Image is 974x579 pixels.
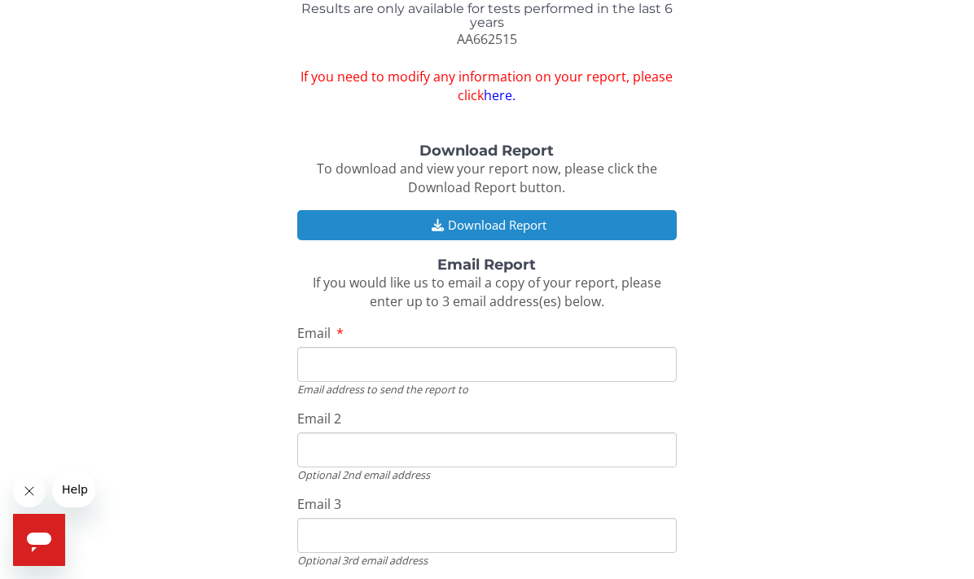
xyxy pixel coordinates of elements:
[13,475,46,507] iframe: Close message
[297,495,341,513] span: Email 3
[13,514,65,566] iframe: Button to launch messaging window
[297,68,677,105] span: If you need to modify any information on your report, please click
[484,86,516,104] a: here.
[297,2,677,30] h4: Results are only available for tests performed in the last 6 years
[297,553,677,568] div: Optional 3rd email address
[437,256,536,274] strong: Email Report
[317,160,657,196] span: To download and view your report now, please click the Download Report button.
[297,382,677,397] div: Email address to send the report to
[297,324,331,342] span: Email
[52,472,95,507] iframe: Message from company
[313,274,661,310] span: If you would like us to email a copy of your report, please enter up to 3 email address(es) below.
[457,30,517,48] span: AA662515
[297,410,341,428] span: Email 2
[297,210,677,240] button: Download Report
[419,142,554,160] strong: Download Report
[297,467,677,482] div: Optional 2nd email address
